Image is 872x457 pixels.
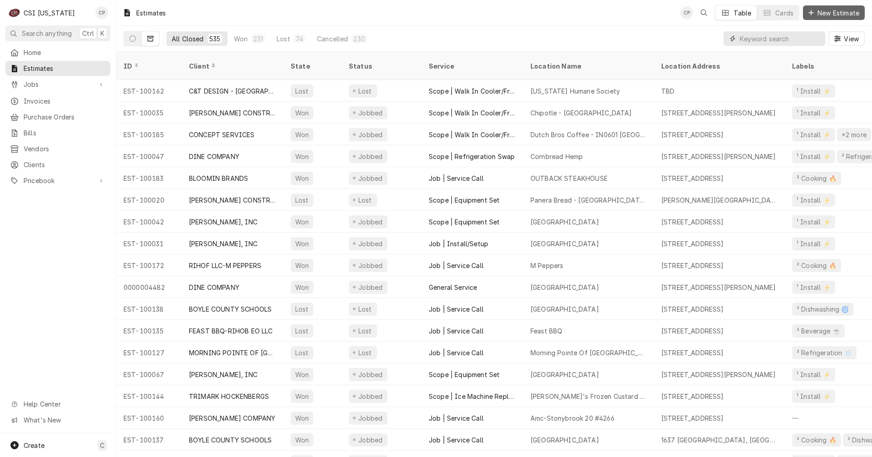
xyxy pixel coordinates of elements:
div: Amc-Stonybrook 20 #4266 [530,413,614,423]
div: Job | Service Call [429,435,484,445]
div: [PERSON_NAME] CONSTRUCTION COMPANY [189,108,276,118]
div: Won [294,239,310,248]
span: Pricebook [24,176,92,185]
div: Job | Service Call [429,261,484,270]
div: EST-100185 [116,124,182,145]
div: CP [680,6,693,19]
div: [STREET_ADDRESS][PERSON_NAME] [661,370,776,379]
div: [STREET_ADDRESS] [661,326,724,336]
div: EST-100138 [116,298,182,320]
div: [PERSON_NAME], INC [189,217,258,227]
div: Table [733,8,751,18]
div: [GEOGRAPHIC_DATA] [530,239,599,248]
div: EST-100067 [116,363,182,385]
a: Estimates [5,61,110,76]
div: Won [294,217,310,227]
div: Scope | Refrigeration Swap [429,152,515,161]
div: ² Refrigeration ❄️ [796,348,853,358]
div: RIHOF LLC-M PEPPERS [189,261,261,270]
div: 535 [209,34,220,44]
span: Home [24,48,106,57]
div: [STREET_ADDRESS] [661,239,724,248]
div: Craig Pierce's Avatar [95,6,108,19]
div: Chipotle - [GEOGRAPHIC_DATA] [530,108,632,118]
button: View [829,31,865,46]
div: Job | Service Call [429,326,484,336]
div: [PERSON_NAME] COMPANY [189,413,275,423]
div: 1637 [GEOGRAPHIC_DATA], [GEOGRAPHIC_DATA], [GEOGRAPHIC_DATA] 40422 [661,435,778,445]
a: Clients [5,157,110,172]
div: EST-100031 [116,233,182,254]
div: ² Dishwashing 🌀 [796,304,850,314]
span: Ctrl [82,29,94,38]
div: DINE COMPANY [189,283,239,292]
div: [STREET_ADDRESS] [661,174,724,183]
div: Jobbed [357,108,384,118]
div: Scope | Equipment Set [429,195,500,205]
div: Scope | Equipment Set [429,217,500,227]
div: [GEOGRAPHIC_DATA] [530,217,599,227]
div: CSI Kentucky's Avatar [8,6,21,19]
div: [STREET_ADDRESS] [661,348,724,358]
div: [PERSON_NAME], INC [189,370,258,379]
span: Help Center [24,399,105,409]
div: TRIMARK HOCKENBERGS [189,392,269,401]
div: Jobbed [357,239,384,248]
div: Lost [357,304,373,314]
div: TBD [661,86,674,96]
div: FEAST BBQ-RIHOB EO LLC [189,326,273,336]
input: Keyword search [740,31,821,46]
span: Jobs [24,79,92,89]
div: Cornbread Hemp [530,152,583,161]
div: Lost [294,86,310,96]
div: Lost [357,86,373,96]
div: Scope | Equipment Set [429,370,500,379]
div: EST-100127 [116,342,182,363]
div: 0000004482 [116,276,182,298]
div: Jobbed [357,370,384,379]
div: ¹ Install ⚡️ [796,392,832,401]
div: [GEOGRAPHIC_DATA] [530,304,599,314]
div: Won [294,370,310,379]
div: 230 [353,34,365,44]
div: State [291,61,334,71]
div: OUTBACK STEAKHOUSE [530,174,608,183]
a: Home [5,45,110,60]
div: Lost [294,195,310,205]
div: [PERSON_NAME] CONSTRUCTION COMPANY [189,195,276,205]
div: EST-100172 [116,254,182,276]
div: ¹ Install ⚡️ [796,108,832,118]
button: Search anythingCtrlK [5,25,110,41]
div: Jobbed [357,174,384,183]
button: Open search [697,5,711,20]
div: +2 more [841,130,867,139]
div: [US_STATE] Humane Society [530,86,620,96]
div: Scope | Walk In Cooler/Freezer Install [429,130,516,139]
div: Jobbed [357,152,384,161]
div: ² Cooking 🔥 [796,435,837,445]
span: C [100,441,104,450]
div: EST-100047 [116,145,182,167]
div: Job | Service Call [429,348,484,358]
div: [STREET_ADDRESS] [661,413,724,423]
div: [STREET_ADDRESS][PERSON_NAME] [661,283,776,292]
div: 74 [296,34,303,44]
div: EST-100020 [116,189,182,211]
div: Won [294,413,310,423]
div: [PERSON_NAME]'s Frozen Custard and Steakburgers [530,392,647,401]
div: EST-100042 [116,211,182,233]
a: Go to Pricebook [5,173,110,188]
div: Won [294,130,310,139]
div: ID [124,61,173,71]
div: [PERSON_NAME], INC [189,239,258,248]
div: Service [429,61,514,71]
div: Won [294,435,310,445]
div: Lost [357,326,373,336]
div: Lost [294,326,310,336]
div: Jobbed [357,435,384,445]
div: Scope | Ice Machine Replacement [429,392,516,401]
div: 231 [253,34,263,44]
a: Bills [5,125,110,140]
div: ¹ Install ⚡️ [796,370,832,379]
div: Lost [277,34,290,44]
